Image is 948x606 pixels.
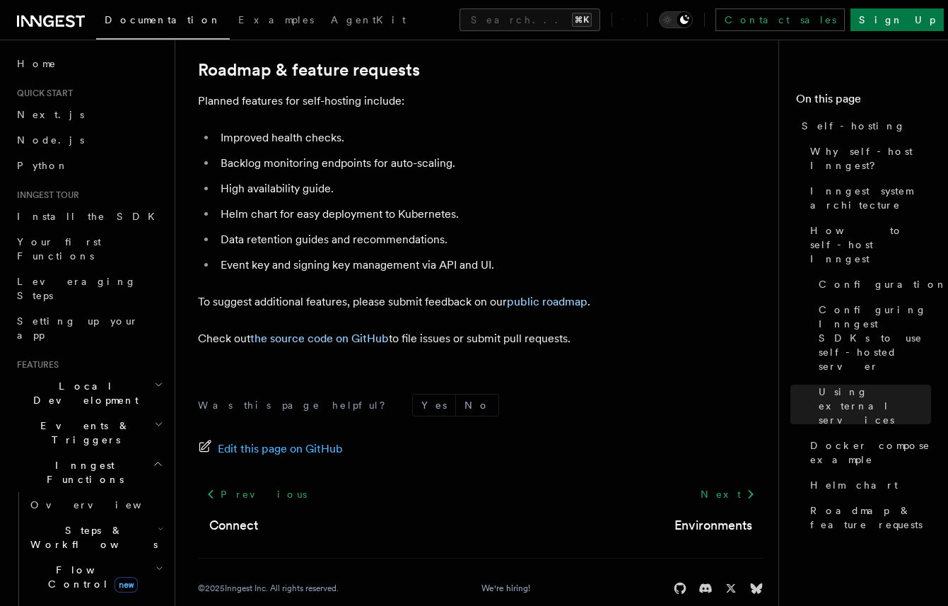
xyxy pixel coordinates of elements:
button: Events & Triggers [11,413,166,453]
a: AgentKit [322,4,414,38]
a: Your first Functions [11,229,166,269]
span: Your first Functions [17,236,101,262]
a: Contact sales [715,8,845,31]
button: Toggle dark mode [659,11,693,28]
span: Roadmap & feature requests [810,503,931,532]
button: Steps & Workflows [25,518,166,557]
a: Node.js [11,127,166,153]
a: Edit this page on GitHub [198,439,343,459]
a: Why self-host Inngest? [804,139,931,178]
a: Next [692,482,763,507]
a: Docker compose example [804,433,931,472]
li: Backlog monitoring endpoints for auto-scaling. [216,153,763,173]
span: Examples [238,14,314,25]
a: the source code on GitHub [250,332,389,345]
span: How to self-host Inngest [810,223,931,266]
a: Examples [230,4,322,38]
span: Configuring Inngest SDKs to use self-hosted server [819,303,931,373]
span: Using external services [819,385,931,427]
span: Node.js [17,134,84,146]
span: Inngest tour [11,190,79,201]
span: Docker compose example [810,438,931,467]
span: Setting up your app [17,315,139,341]
span: AgentKit [331,14,406,25]
span: Flow Control [25,563,156,591]
a: Next.js [11,102,166,127]
span: Why self-host Inngest? [810,144,931,173]
a: Roadmap & feature requests [198,60,420,80]
span: Quick start [11,88,73,99]
a: Install the SDK [11,204,166,229]
span: Configuration [819,277,947,291]
span: Next.js [17,109,84,120]
a: Sign Up [850,8,944,31]
span: new [115,577,138,593]
a: Self-hosting [796,113,931,139]
span: Python [17,160,69,171]
a: Documentation [96,4,230,40]
p: Planned features for self-hosting include: [198,91,763,111]
span: Features [11,359,59,371]
kbd: ⌘K [572,13,592,27]
a: Python [11,153,166,178]
div: © 2025 Inngest Inc. All rights reserved. [198,583,339,594]
span: Leveraging Steps [17,276,136,301]
a: Helm chart [804,472,931,498]
span: Inngest system architecture [810,184,931,212]
button: Inngest Functions [11,453,166,492]
a: Previous [198,482,315,507]
li: Data retention guides and recommendations. [216,230,763,250]
a: Environments [674,515,752,535]
a: Connect [209,515,258,535]
li: Improved health checks. [216,128,763,148]
button: No [456,395,498,416]
li: Helm chart for easy deployment to Kubernetes. [216,204,763,224]
a: We're hiring! [481,583,530,594]
button: Yes [413,395,455,416]
a: Leveraging Steps [11,269,166,308]
a: Configuring Inngest SDKs to use self-hosted server [813,297,931,379]
span: Self-hosting [802,119,906,133]
h4: On this page [796,91,931,113]
p: Check out to file issues or submit pull requests. [198,329,763,349]
span: Inngest Functions [11,458,153,486]
a: How to self-host Inngest [804,218,931,272]
span: Install the SDK [17,211,163,222]
span: Local Development [11,379,154,407]
a: Using external services [813,379,931,433]
button: Local Development [11,373,166,413]
a: Roadmap & feature requests [804,498,931,537]
span: Home [17,57,57,71]
a: Home [11,51,166,76]
span: Events & Triggers [11,419,154,447]
a: public roadmap [507,295,587,308]
a: Configuration [813,272,931,297]
span: Overview [30,499,176,511]
a: Overview [25,492,166,518]
p: Was this page helpful? [198,398,395,412]
p: To suggest additional features, please submit feedback on our . [198,292,763,312]
span: Documentation [105,14,221,25]
a: Setting up your app [11,308,166,348]
button: Search...⌘K [460,8,600,31]
button: Flow Controlnew [25,557,166,597]
a: Inngest system architecture [804,178,931,218]
li: Event key and signing key management via API and UI. [216,255,763,275]
span: Steps & Workflows [25,523,158,552]
span: Helm chart [810,478,898,492]
li: High availability guide. [216,179,763,199]
span: Edit this page on GitHub [218,439,343,459]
